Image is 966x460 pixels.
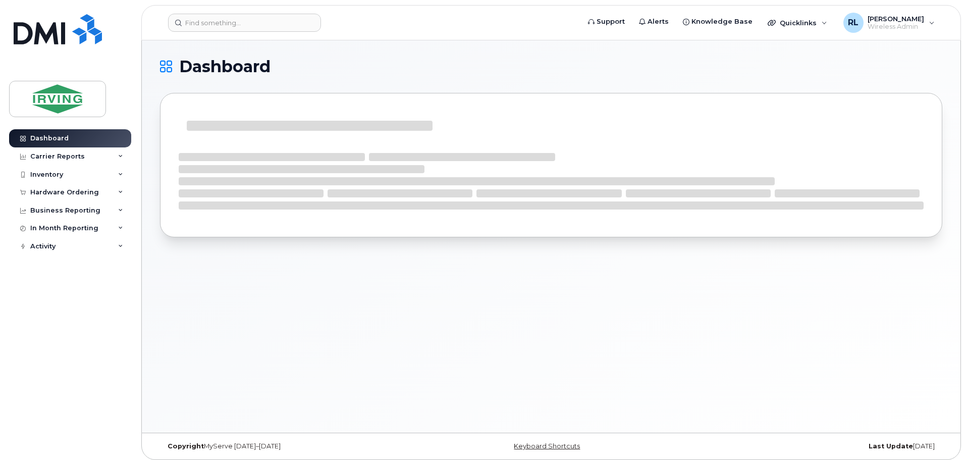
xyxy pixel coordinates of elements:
div: [DATE] [681,442,942,450]
strong: Last Update [869,442,913,450]
div: MyServe [DATE]–[DATE] [160,442,421,450]
span: Dashboard [179,59,271,74]
a: Keyboard Shortcuts [514,442,580,450]
strong: Copyright [168,442,204,450]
